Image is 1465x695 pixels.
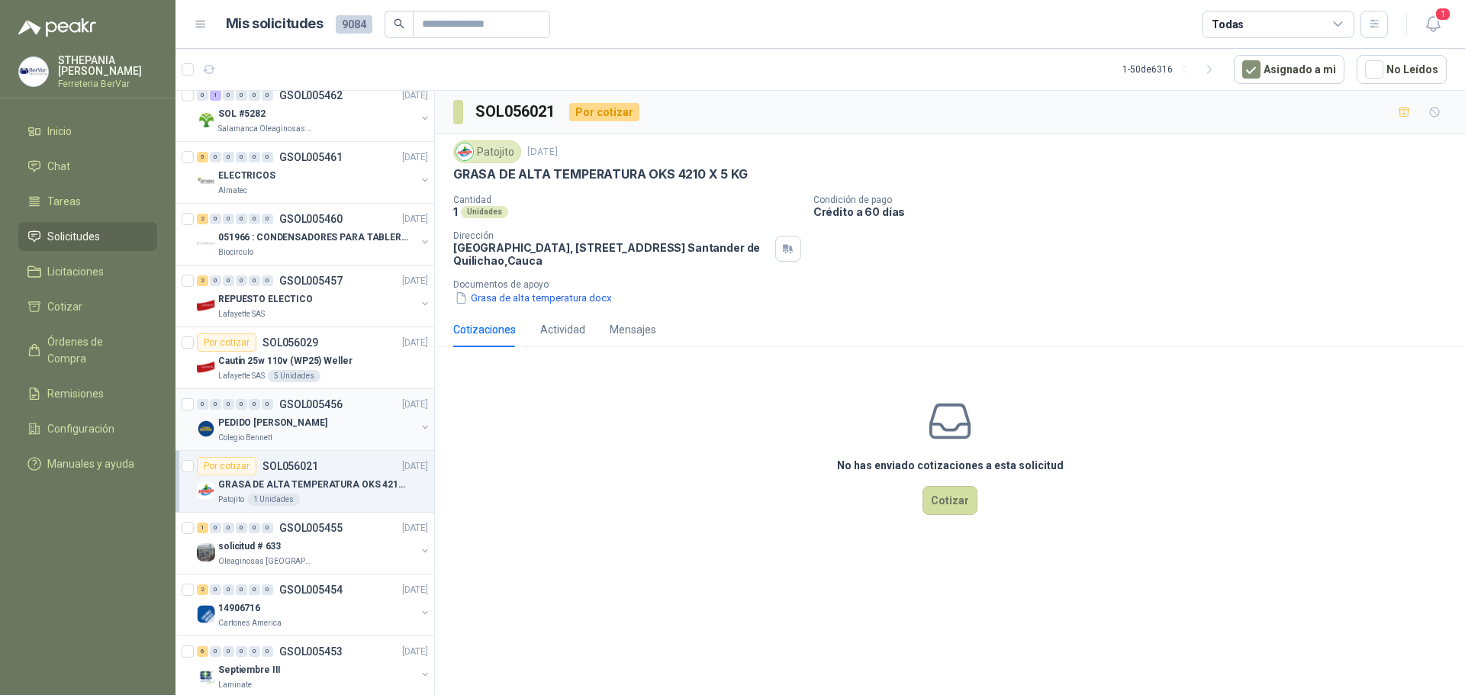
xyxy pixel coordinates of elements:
[218,663,281,677] p: Septiembre III
[236,90,247,101] div: 0
[210,399,221,410] div: 0
[197,111,215,129] img: Company Logo
[18,327,157,373] a: Órdenes de Compra
[223,523,234,533] div: 0
[249,214,260,224] div: 0
[223,584,234,595] div: 0
[18,152,157,181] a: Chat
[223,90,234,101] div: 0
[197,210,431,259] a: 2 0 0 0 0 0 GSOL005460[DATE] Company Logo051966 : CONDENSADORES PARA TABLERO PRINCIPAL L1Biocirculo
[223,646,234,657] div: 0
[47,385,104,402] span: Remisiones
[249,399,260,410] div: 0
[197,172,215,191] img: Company Logo
[453,279,1459,290] p: Documentos de apoyo
[197,148,431,197] a: 5 0 0 0 0 0 GSOL005461[DATE] Company LogoELECTRICOSAlmatec
[249,523,260,533] div: 0
[236,584,247,595] div: 0
[218,679,252,691] p: Laminate
[218,292,313,307] p: REPUESTO ELECTICO
[47,263,104,280] span: Licitaciones
[18,257,157,286] a: Licitaciones
[197,519,431,568] a: 1 0 0 0 0 0 GSOL005455[DATE] Company Logosolicitud # 633Oleaginosas [GEOGRAPHIC_DATA][PERSON_NAME]
[279,214,343,224] p: GSOL005460
[210,90,221,101] div: 1
[197,152,208,162] div: 5
[262,90,273,101] div: 0
[1434,7,1451,21] span: 1
[247,494,300,506] div: 1 Unidades
[1419,11,1447,38] button: 1
[336,15,372,34] span: 9084
[218,432,272,444] p: Colegio Bennett
[218,478,408,492] p: GRASA DE ALTA TEMPERATURA OKS 4210 X 5 KG
[197,646,208,657] div: 6
[197,275,208,286] div: 2
[210,523,221,533] div: 0
[197,667,215,685] img: Company Logo
[218,230,408,245] p: 051966 : CONDENSADORES PARA TABLERO PRINCIPAL L1
[18,18,96,37] img: Logo peakr
[175,327,434,389] a: Por cotizarSOL056029[DATE] Company LogoCautín 25w 110v (WP25) WellerLafayette SAS5 Unidades
[262,399,273,410] div: 0
[218,308,265,320] p: Lafayette SAS
[218,370,265,382] p: Lafayette SAS
[47,333,143,367] span: Órdenes de Compra
[262,152,273,162] div: 0
[402,150,428,165] p: [DATE]
[18,187,157,216] a: Tareas
[218,555,314,568] p: Oleaginosas [GEOGRAPHIC_DATA][PERSON_NAME]
[262,337,318,348] p: SOL056029
[47,158,70,175] span: Chat
[453,230,769,241] p: Dirección
[236,152,247,162] div: 0
[279,646,343,657] p: GSOL005453
[19,57,48,86] img: Company Logo
[197,481,215,500] img: Company Logo
[453,241,769,267] p: [GEOGRAPHIC_DATA], [STREET_ADDRESS] Santander de Quilichao , Cauca
[18,414,157,443] a: Configuración
[527,145,558,159] p: [DATE]
[402,274,428,288] p: [DATE]
[218,601,260,616] p: 14906716
[197,457,256,475] div: Por cotizar
[197,86,431,135] a: 0 1 0 0 0 0 GSOL005462[DATE] Company LogoSOL #5282Salamanca Oleaginosas SAS
[279,275,343,286] p: GSOL005457
[453,321,516,338] div: Cotizaciones
[461,206,508,218] div: Unidades
[223,399,234,410] div: 0
[58,79,157,88] p: Ferreteria BerVar
[569,103,639,121] div: Por cotizar
[262,275,273,286] div: 0
[236,275,247,286] div: 0
[262,523,273,533] div: 0
[197,395,431,444] a: 0 0 0 0 0 0 GSOL005456[DATE] Company LogoPEDIDO [PERSON_NAME]Colegio Bennett
[1357,55,1447,84] button: No Leídos
[402,88,428,103] p: [DATE]
[610,321,656,338] div: Mensajes
[402,336,428,350] p: [DATE]
[813,195,1459,205] p: Condición de pago
[197,296,215,314] img: Company Logo
[197,420,215,438] img: Company Logo
[1122,57,1222,82] div: 1 - 50 de 6316
[210,275,221,286] div: 0
[262,646,273,657] div: 0
[236,523,247,533] div: 0
[402,583,428,597] p: [DATE]
[456,143,473,160] img: Company Logo
[1212,16,1244,33] div: Todas
[249,584,260,595] div: 0
[223,152,234,162] div: 0
[279,152,343,162] p: GSOL005461
[47,123,72,140] span: Inicio
[279,584,343,595] p: GSOL005454
[197,234,215,253] img: Company Logo
[197,90,208,101] div: 0
[197,399,208,410] div: 0
[922,486,977,515] button: Cotizar
[402,459,428,474] p: [DATE]
[47,298,82,315] span: Cotizar
[197,333,256,352] div: Por cotizar
[218,354,353,368] p: Cautín 25w 110v (WP25) Weller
